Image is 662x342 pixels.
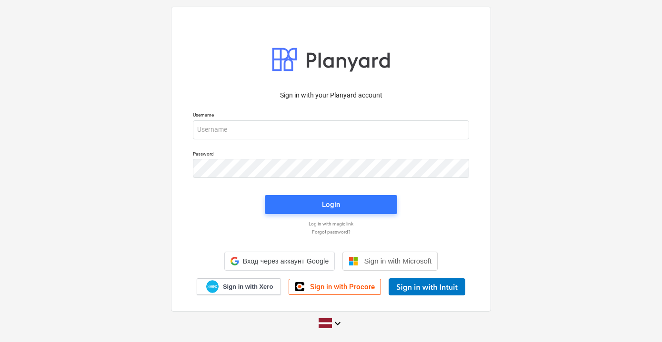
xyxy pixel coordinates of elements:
span: Sign in with Xero [223,283,273,291]
button: Login [265,195,397,214]
span: Вход через аккаунт Google [243,257,329,265]
img: Microsoft logo [349,256,358,266]
div: Вход через аккаунт Google [224,252,335,271]
input: Username [193,120,469,139]
a: Sign in with Xero [197,278,281,295]
span: Sign in with Procore [310,283,375,291]
p: Username [193,112,469,120]
i: keyboard_arrow_down [332,318,343,329]
a: Sign in with Procore [289,279,381,295]
img: Xero logo [206,280,219,293]
div: Login [322,198,340,211]
p: Sign in with your Planyard account [193,90,469,100]
a: Forgot password? [188,229,474,235]
span: Sign in with Microsoft [364,257,431,265]
a: Log in with magic link [188,221,474,227]
p: Password [193,151,469,159]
